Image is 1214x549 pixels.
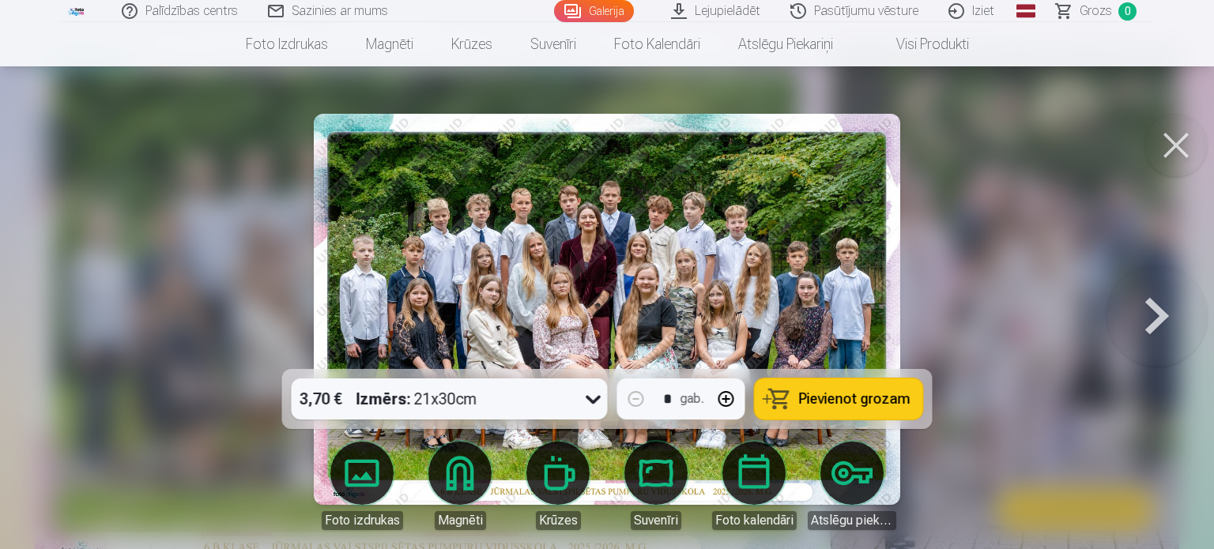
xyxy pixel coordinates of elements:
[356,388,411,410] strong: Izmērs :
[416,442,504,530] a: Magnēti
[514,442,602,530] a: Krūzes
[432,22,511,66] a: Krūzes
[292,378,350,419] div: 3,70 €
[755,378,923,419] button: Pievienot grozam
[808,442,896,530] a: Atslēgu piekariņi
[511,22,595,66] a: Suvenīri
[536,511,581,530] div: Krūzes
[808,511,896,530] div: Atslēgu piekariņi
[227,22,347,66] a: Foto izdrukas
[1080,2,1112,21] span: Grozs
[347,22,432,66] a: Magnēti
[612,442,700,530] a: Suvenīri
[799,392,910,406] span: Pievienot grozam
[712,511,797,530] div: Foto kalendāri
[322,511,403,530] div: Foto izdrukas
[631,511,681,530] div: Suvenīri
[356,378,477,419] div: 21x30cm
[595,22,719,66] a: Foto kalendāri
[1118,2,1137,21] span: 0
[710,442,798,530] a: Foto kalendāri
[719,22,852,66] a: Atslēgu piekariņi
[435,511,486,530] div: Magnēti
[852,22,988,66] a: Visi produkti
[68,6,85,16] img: /fa3
[318,442,406,530] a: Foto izdrukas
[681,389,704,408] div: gab.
